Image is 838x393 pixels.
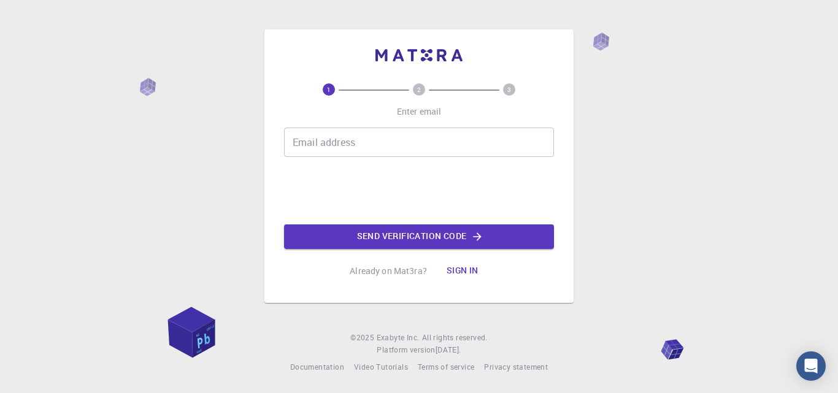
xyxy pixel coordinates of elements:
[350,265,427,277] p: Already on Mat3ra?
[350,332,376,344] span: © 2025
[507,85,511,94] text: 3
[377,344,435,356] span: Platform version
[354,362,408,372] span: Video Tutorials
[437,259,488,283] button: Sign in
[397,105,442,118] p: Enter email
[326,167,512,215] iframe: reCAPTCHA
[290,362,344,372] span: Documentation
[436,345,461,354] span: [DATE] .
[436,344,461,356] a: [DATE].
[484,362,548,372] span: Privacy statement
[796,351,826,381] div: Open Intercom Messenger
[327,85,331,94] text: 1
[377,332,420,344] a: Exabyte Inc.
[484,361,548,373] a: Privacy statement
[354,361,408,373] a: Video Tutorials
[422,332,488,344] span: All rights reserved.
[417,85,421,94] text: 2
[377,332,420,342] span: Exabyte Inc.
[418,361,474,373] a: Terms of service
[284,224,554,249] button: Send verification code
[290,361,344,373] a: Documentation
[418,362,474,372] span: Terms of service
